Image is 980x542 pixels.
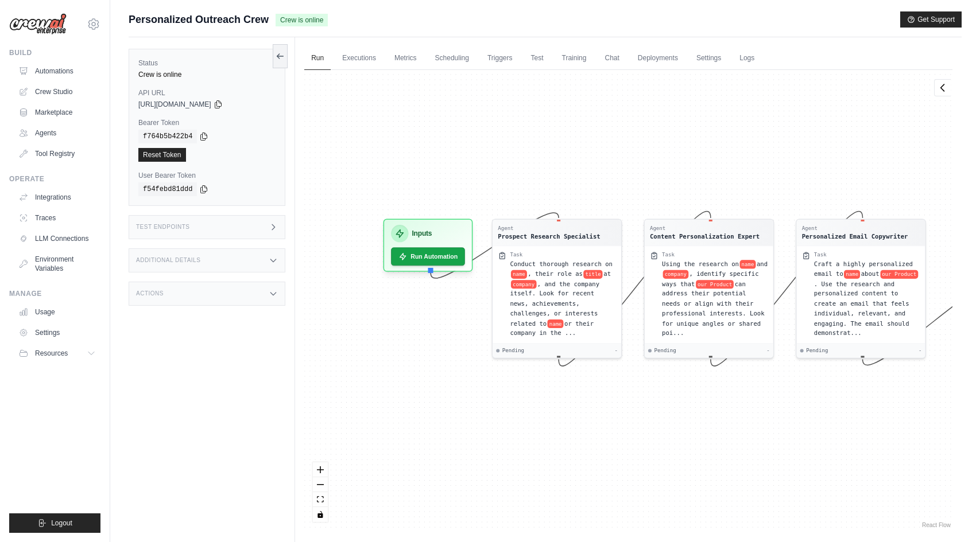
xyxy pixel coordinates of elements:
[757,260,768,267] span: and
[313,477,328,492] button: zoom out
[138,100,211,109] span: [URL][DOMAIN_NAME]
[598,46,626,71] a: Chat
[733,46,761,71] a: Logs
[276,14,328,26] span: Crew is online
[14,145,100,163] a: Tool Registry
[711,211,863,366] g: Edge from 19c744607e0123d9e588ead84d95160d to ffdc26bf802e2d3c7475ae355c72163f
[335,46,383,71] a: Executions
[766,347,769,354] div: -
[584,270,603,279] span: title
[806,347,828,354] span: Pending
[510,280,600,327] span: , and the company itself. Look for recent news, achievements, challenges, or interests related to
[14,209,100,227] a: Traces
[138,171,276,180] label: User Bearer Token
[814,259,920,338] div: Craft a highly personalized email to {name} about {our Product}. Use the research and personalize...
[650,232,760,240] div: Content Personalization Expert
[796,219,926,359] div: AgentPersonalized Email CopywriterTaskCraft a highly personalized email tonameaboutour Product. U...
[492,219,622,359] div: AgentProspect Research SpecialistTaskConduct thorough research onname, their role astitleatcompan...
[9,289,100,298] div: Manage
[814,280,909,337] span: . Use the research and personalized content to create an email that feels individual, relevant, a...
[615,347,618,354] div: -
[524,46,551,71] a: Test
[35,349,68,358] span: Resources
[650,225,760,232] div: Agent
[510,251,523,258] div: Task
[412,228,432,239] h3: Inputs
[510,319,594,336] span: or their company in the ...
[502,347,524,354] span: Pending
[14,188,100,206] a: Integrations
[138,182,197,196] code: f54febd81ddd
[922,522,951,528] a: React Flow attribution
[900,11,962,28] button: Get Support
[14,62,100,80] a: Automations
[498,225,600,232] div: Agent
[313,507,328,522] button: toggle interactivity
[511,280,536,288] span: company
[9,513,100,533] button: Logout
[14,250,100,278] a: Environment Variables
[304,46,331,71] a: Run
[662,260,739,267] span: Using the research on
[528,270,583,277] span: , their role as
[802,232,908,240] div: Personalized Email Copywriter
[313,462,328,477] button: zoom in
[14,344,100,362] button: Resources
[919,347,921,354] div: -
[384,219,473,272] div: InputsRun Automation
[14,103,100,122] a: Marketplace
[814,260,913,277] span: Craft a highly personalized email to
[510,260,613,267] span: Conduct thorough research on
[923,487,980,542] iframe: Chat Widget
[880,270,918,279] span: our Product
[431,213,559,278] g: Edge from inputsNode to e733f73ef87793872fc20db41adb8400
[861,270,880,277] span: about
[662,251,675,258] div: Task
[604,270,611,277] span: at
[510,259,617,338] div: Conduct thorough research on {name}, their role as {title} at {company}, and the company itself. ...
[662,270,758,287] span: , identify specific ways that
[631,46,685,71] a: Deployments
[14,229,100,248] a: LLM Connections
[498,232,600,240] div: Prospect Research Specialist
[136,290,164,297] h3: Actions
[9,13,67,35] img: Logo
[690,46,728,71] a: Settings
[644,219,774,359] div: AgentContent Personalization ExpertTaskUsing the research onnameandcompany, identify specific way...
[138,118,276,127] label: Bearer Token
[696,280,734,288] span: our Product
[662,280,764,337] span: can address their potential needs or align with their professional interests. Look for unique ang...
[802,225,908,232] div: Agent
[388,46,424,71] a: Metrics
[654,347,676,354] span: Pending
[14,323,100,342] a: Settings
[511,270,527,279] span: name
[548,319,564,328] span: name
[313,492,328,507] button: fit view
[662,259,768,338] div: Using the research on {name} and {company}, identify specific ways that {our Product} can address...
[51,518,72,528] span: Logout
[313,462,328,522] div: React Flow controls
[555,46,594,71] a: Training
[481,46,520,71] a: Triggers
[428,46,476,71] a: Scheduling
[136,257,200,264] h3: Additional Details
[663,270,688,279] span: company
[814,251,827,258] div: Task
[138,130,197,143] code: f764b5b422b4
[740,260,756,268] span: name
[136,224,190,231] h3: Test Endpoints
[9,174,100,184] div: Operate
[14,124,100,142] a: Agents
[138,88,276,98] label: API URL
[391,247,465,266] button: Run Automation
[559,211,711,366] g: Edge from e733f73ef87793872fc20db41adb8400 to 19c744607e0123d9e588ead84d95160d
[9,48,100,57] div: Build
[14,83,100,101] a: Crew Studio
[138,70,276,79] div: Crew is online
[14,303,100,321] a: Usage
[138,148,186,162] a: Reset Token
[845,270,861,279] span: name
[129,11,269,28] span: Personalized Outreach Crew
